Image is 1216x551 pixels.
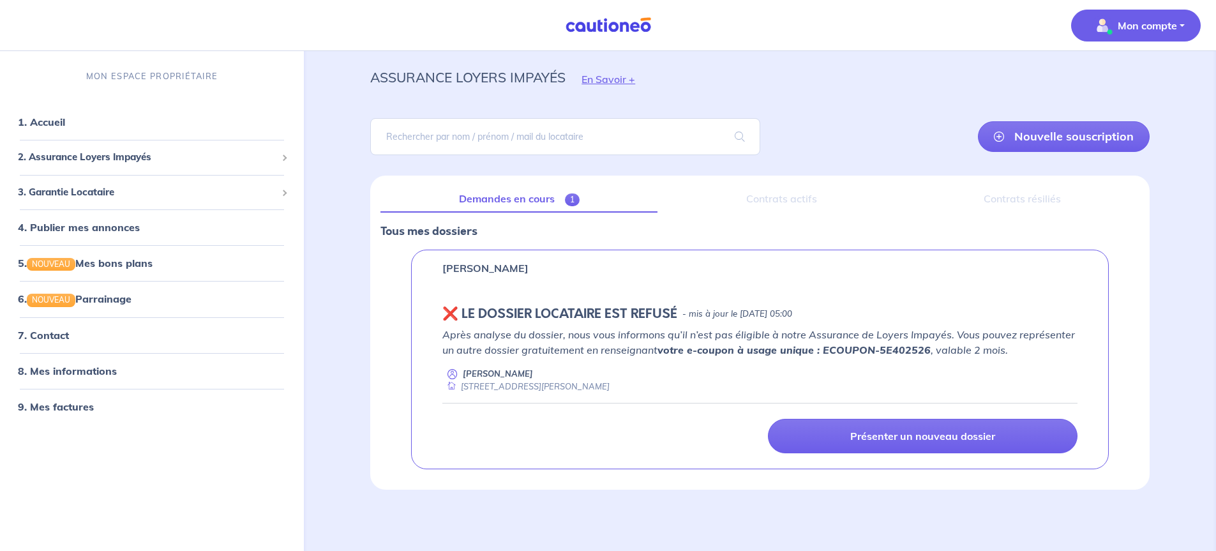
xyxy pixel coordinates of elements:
span: 2. Assurance Loyers Impayés [18,150,276,165]
a: Présenter un nouveau dossier [768,419,1077,453]
strong: votre e-coupon à usage unique : ECOUPON-5E402526 [657,343,931,356]
p: [PERSON_NAME] [442,260,529,276]
p: Présenter un nouveau dossier [850,430,995,442]
a: 1. Accueil [18,116,65,128]
div: 8. Mes informations [5,358,299,384]
p: - mis à jour le [DATE] 05:00 [682,308,792,321]
img: illu_account_valid_menu.svg [1092,15,1113,36]
div: 1. Accueil [5,109,299,135]
div: 5.NOUVEAUMes bons plans [5,250,299,276]
img: Cautioneo [560,17,656,33]
div: 7. Contact [5,322,299,348]
a: 7. Contact [18,329,69,342]
a: 6.NOUVEAUParrainage [18,293,131,306]
p: Après analyse du dossier, nous vous informons qu’il n’est pas éligible à notre Assurance de Loyer... [442,327,1077,358]
div: state: REJECTED, Context: NEW,CHOOSE-CERTIFICATE,ALONE,LESSOR-DOCUMENTS [442,306,1077,322]
div: 9. Mes factures [5,394,299,419]
a: 5.NOUVEAUMes bons plans [18,257,153,269]
span: 3. Garantie Locataire [18,185,276,200]
div: 2. Assurance Loyers Impayés [5,145,299,170]
a: Demandes en cours1 [380,186,657,213]
a: 8. Mes informations [18,365,117,377]
p: MON ESPACE PROPRIÉTAIRE [86,70,218,82]
p: Tous mes dossiers [380,223,1139,239]
button: illu_account_valid_menu.svgMon compte [1071,10,1201,42]
button: En Savoir + [566,61,651,98]
input: Rechercher par nom / prénom / mail du locataire [370,118,760,155]
span: search [719,119,760,155]
p: [PERSON_NAME] [463,368,533,380]
a: 4. Publier mes annonces [18,221,140,234]
div: 6.NOUVEAUParrainage [5,287,299,312]
div: 4. Publier mes annonces [5,215,299,240]
h5: ❌️️ LE DOSSIER LOCATAIRE EST REFUSÉ [442,306,677,322]
p: assurance loyers impayés [370,66,566,89]
a: Nouvelle souscription [978,121,1150,152]
div: 3. Garantie Locataire [5,180,299,205]
a: 9. Mes factures [18,400,94,413]
p: Mon compte [1118,18,1177,33]
div: [STREET_ADDRESS][PERSON_NAME] [442,381,610,393]
span: 1 [565,193,580,206]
